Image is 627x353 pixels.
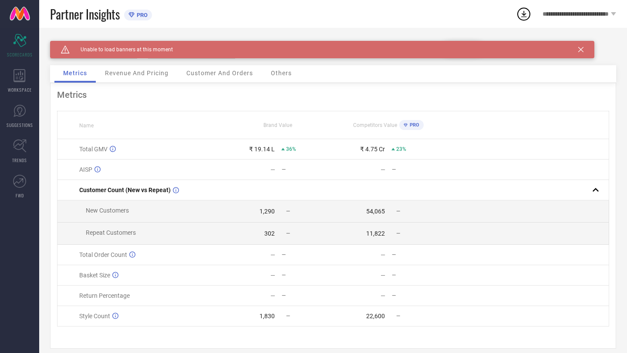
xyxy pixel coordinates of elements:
div: Open download list [516,6,532,22]
span: Return Percentage [79,292,130,299]
span: Customer And Orders [186,70,253,77]
span: Unable to load banners at this moment [70,47,173,53]
span: PRO [408,122,419,128]
div: — [270,251,275,258]
div: — [282,167,333,173]
div: 11,822 [366,230,385,237]
span: Brand Value [263,122,292,128]
div: 22,600 [366,313,385,320]
div: ₹ 4.75 Cr [360,146,385,153]
span: 36% [286,146,296,152]
span: — [396,208,400,214]
span: — [396,313,400,319]
span: AISP [79,166,92,173]
div: — [392,293,443,299]
div: — [381,292,385,299]
div: — [282,293,333,299]
div: — [270,166,275,173]
div: Metrics [57,90,609,100]
span: New Customers [86,207,129,214]
span: PRO [135,12,148,18]
div: 302 [264,230,275,237]
div: — [381,272,385,279]
div: Brand [50,41,137,47]
div: — [392,272,443,278]
span: 23% [396,146,406,152]
span: Repeat Customers [86,229,136,236]
span: SUGGESTIONS [7,122,33,128]
span: Total GMV [79,146,108,153]
div: — [270,292,275,299]
div: — [392,167,443,173]
span: Total Order Count [79,251,127,258]
span: WORKSPACE [8,87,32,93]
span: — [396,230,400,236]
span: FWD [16,192,24,199]
div: ₹ 19.14 L [249,146,275,153]
span: TRENDS [12,157,27,163]
div: — [282,272,333,278]
span: Metrics [63,70,87,77]
span: Competitors Value [353,122,397,128]
span: Partner Insights [50,5,120,23]
div: — [381,166,385,173]
span: — [286,313,290,319]
span: Revenue And Pricing [105,70,169,77]
span: SCORECARDS [7,51,33,58]
div: 54,065 [366,208,385,215]
span: Style Count [79,313,110,320]
span: Name [79,123,94,129]
div: — [381,251,385,258]
span: — [286,208,290,214]
span: Basket Size [79,272,110,279]
span: Others [271,70,292,77]
div: 1,830 [260,313,275,320]
div: — [282,252,333,258]
span: — [286,230,290,236]
div: 1,290 [260,208,275,215]
div: — [270,272,275,279]
div: — [392,252,443,258]
span: Customer Count (New vs Repeat) [79,186,171,193]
